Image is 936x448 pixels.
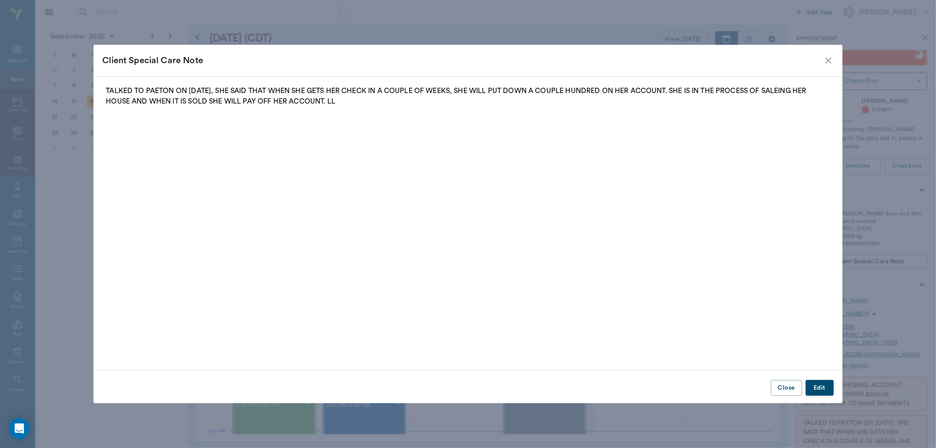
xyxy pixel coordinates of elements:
[9,418,30,439] div: Open Intercom Messenger
[806,380,834,396] button: Edit
[823,55,834,66] button: close
[106,86,830,107] p: TALKED TO PAETON ON [DATE], SHE SAID THAT WHEN SHE GETS HER CHECK IN A COUPLE OF WEEKS, SHE WILL ...
[771,380,802,396] button: Close
[102,54,823,68] div: Client Special Care Note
